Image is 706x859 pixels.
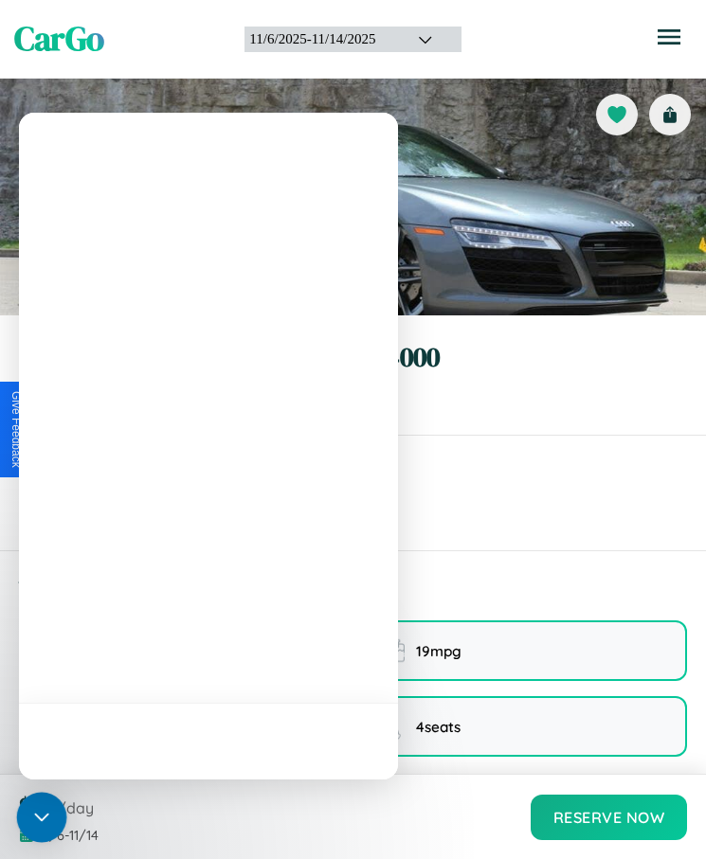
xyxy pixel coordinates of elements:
[14,16,104,62] span: CarGo
[249,31,394,47] div: 11 / 6 / 2025 - 11 / 14 / 2025
[416,718,461,736] span: 4 seats
[416,642,462,660] span: 19 mpg
[40,827,99,844] span: 11 / 6 - 11 / 14
[531,795,688,840] button: Reserve Now
[58,798,94,817] span: /day
[19,790,54,821] span: $ 80
[17,793,67,843] div: Open Intercom Messenger
[9,391,23,468] div: Give Feedback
